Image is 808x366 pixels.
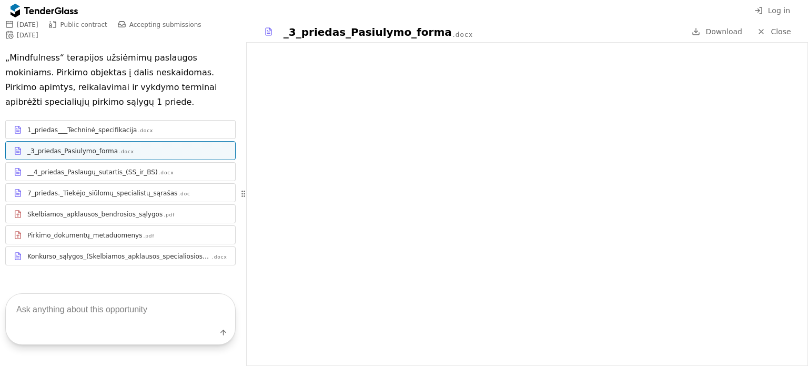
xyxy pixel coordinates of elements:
[60,21,107,28] span: Public contract
[5,204,236,223] a: Skelbiamos_apklausos_bendrosios_sąlygos.pdf
[129,21,201,28] span: Accepting submissions
[27,168,158,176] div: __4_priedas_Paslaugų_sutartis_(SS_ir_BS)
[27,231,142,240] div: Pirkimo_dokumentų_metaduomenys
[751,25,797,38] a: Close
[5,51,236,110] p: „Mindfulness“ terapijos užsiėmimų paslaugos mokiniams. Pirkimo objektas į dalis neskaidomas. Pirk...
[164,212,175,219] div: .pdf
[453,31,473,39] div: .docx
[27,252,211,261] div: Konkurso_sąlygos_(Skelbiamos_apklausos_specialiosios_salygos)
[27,126,137,134] div: 1_priedas___Techninė_specifikacija
[771,27,791,36] span: Close
[5,246,236,265] a: Konkurso_sąlygos_(Skelbiamos_apklausos_specialiosios_salygos).docx
[689,25,745,38] a: Download
[5,162,236,181] a: __4_priedas_Paslaugų_sutartis_(SS_ir_BS).docx
[17,32,38,39] div: [DATE]
[5,141,236,160] a: _3_priedas_Pasiulymo_forma.docx
[5,225,236,244] a: Pirkimo_dokumentų_metaduomenys.pdf
[27,189,177,197] div: 7_priedas._Tiekėjo_siūlomų_specialistų_sąrašas
[17,21,38,28] div: [DATE]
[27,210,163,219] div: Skelbiamos_apklausos_bendrosios_sąlygos
[705,27,742,36] span: Download
[751,4,793,17] button: Log in
[5,183,236,202] a: 7_priedas._Tiekėjo_siūlomų_specialistų_sąrašas.doc
[27,147,118,155] div: _3_priedas_Pasiulymo_forma
[212,254,227,261] div: .docx
[143,233,154,240] div: .pdf
[178,191,190,197] div: .doc
[5,120,236,139] a: 1_priedas___Techninė_specifikacija.docx
[159,170,174,176] div: .docx
[138,127,153,134] div: .docx
[768,6,790,15] span: Log in
[284,25,452,39] div: _3_priedas_Pasiulymo_forma
[119,149,134,155] div: .docx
